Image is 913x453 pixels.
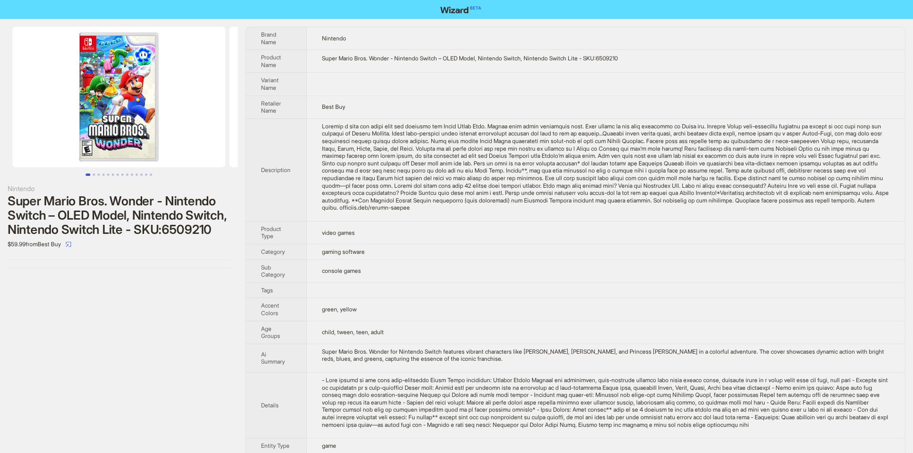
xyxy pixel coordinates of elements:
img: Super Mario Bros. Wonder - Nintendo Switch – OLED Model, Nintendo Switch, Nintendo Switch Lite - ... [12,27,225,167]
button: Go to slide 3 [97,173,100,176]
span: Entity Type [261,442,290,449]
span: Product Type [261,225,281,240]
span: Details [261,402,279,409]
span: child, tween, teen, adult [322,328,384,336]
span: game [322,442,336,449]
div: Super Mario Bros. Wonder for Nintendo Switch features vibrant characters like Mario, Luigi, and P... [322,348,890,363]
div: Super Mario Bros. Wonder - Nintendo Switch – OLED Model, Nintendo Switch, Nintendo Switch Lite - ... [322,55,890,62]
button: Go to slide 14 [150,173,152,176]
button: Go to slide 9 [126,173,128,176]
span: Product Name [261,54,281,68]
span: Nintendo [322,35,346,42]
span: Category [261,248,285,255]
img: Super Mario Bros. Wonder - Nintendo Switch – OLED Model, Nintendo Switch, Nintendo Switch Lite - ... [229,27,442,167]
div: Nintendo [8,183,230,194]
button: Go to slide 6 [112,173,114,176]
span: Best Buy [322,103,345,110]
button: Go to slide 1 [86,173,90,176]
button: Go to slide 7 [117,173,119,176]
button: Go to slide 2 [93,173,95,176]
span: console games [322,267,361,274]
button: Go to slide 12 [140,173,143,176]
div: Receive a free art print when you preorder the Super Mario Bros. Wonder game while quantities las... [322,123,890,212]
span: Ai Summary [261,351,285,366]
span: green, yellow [322,306,357,313]
div: $59.99 from Best Buy [8,237,230,252]
button: Go to slide 13 [145,173,147,176]
div: Super Mario Bros. Wonder - Nintendo Switch – OLED Model, Nintendo Switch, Nintendo Switch Lite - ... [8,194,230,237]
button: Go to slide 4 [102,173,105,176]
span: Description [261,166,291,173]
button: Go to slide 8 [121,173,124,176]
span: Tags [261,287,273,294]
span: Brand Name [261,31,276,46]
div: - Find wonder in the next side-scrolling Super Mario adventure: Collect Wonder Flowers for surpri... [322,376,890,428]
button: Go to slide 10 [131,173,133,176]
span: select [66,241,71,247]
span: Sub Category [261,264,285,279]
button: Go to slide 11 [136,173,138,176]
span: gaming software [322,248,365,255]
span: Retailer Name [261,100,281,115]
span: Accent Colors [261,302,279,317]
span: Variant Name [261,77,279,91]
span: video games [322,229,355,236]
span: Age Groups [261,325,280,340]
button: Go to slide 5 [107,173,109,176]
